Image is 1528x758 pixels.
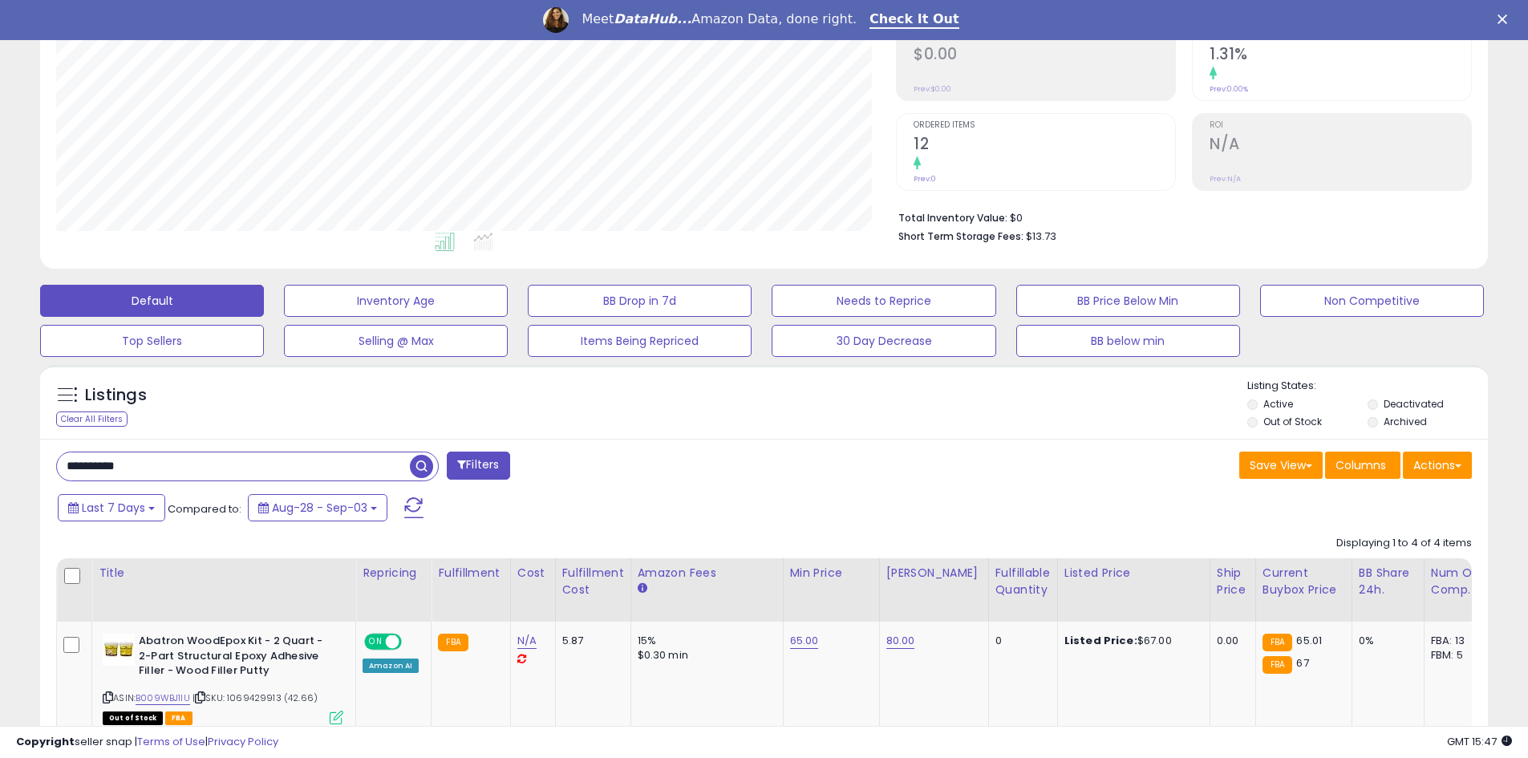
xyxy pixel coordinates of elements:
button: Top Sellers [40,325,264,357]
div: Current Buybox Price [1263,565,1345,598]
span: All listings that are currently out of stock and unavailable for purchase on Amazon [103,711,163,725]
span: 67 [1296,655,1308,671]
div: BB Share 24h. [1359,565,1417,598]
small: Prev: 0 [914,174,936,184]
button: Default [40,285,264,317]
small: Prev: $0.00 [914,84,951,94]
div: seller snap | | [16,735,278,750]
button: Needs to Reprice [772,285,995,317]
small: Amazon Fees. [638,582,647,596]
strong: Copyright [16,734,75,749]
button: Inventory Age [284,285,508,317]
label: Archived [1384,415,1427,428]
div: Cost [517,565,549,582]
div: $67.00 [1064,634,1198,648]
h2: $0.00 [914,45,1175,67]
div: Num of Comp. [1431,565,1489,598]
div: [PERSON_NAME] [886,565,982,582]
div: Amazon Fees [638,565,776,582]
button: Save View [1239,452,1323,479]
a: B009WBJ1IU [136,691,190,705]
span: $13.73 [1026,229,1056,244]
div: Clear All Filters [56,411,128,427]
button: Columns [1325,452,1400,479]
h2: 1.31% [1210,45,1471,67]
div: Fulfillment Cost [562,565,624,598]
span: 2025-09-11 15:47 GMT [1447,734,1512,749]
i: DataHub... [614,11,691,26]
span: Ordered Items [914,121,1175,130]
div: 0.00 [1217,634,1243,648]
label: Deactivated [1384,397,1444,411]
button: Last 7 Days [58,494,165,521]
button: Aug-28 - Sep-03 [248,494,387,521]
a: 80.00 [886,633,915,649]
div: Listed Price [1064,565,1203,582]
label: Active [1263,397,1293,411]
small: FBA [438,634,468,651]
small: Prev: 0.00% [1210,84,1248,94]
span: Columns [1335,457,1386,473]
h5: Listings [85,384,147,407]
div: FBA: 13 [1431,634,1484,648]
div: Amazon AI [363,659,419,673]
div: Meet Amazon Data, done right. [582,11,857,27]
div: ASIN: [103,634,343,723]
span: Last 7 Days [82,500,145,516]
button: Non Competitive [1260,285,1484,317]
div: Close [1498,14,1514,24]
span: OFF [399,635,425,649]
small: FBA [1263,656,1292,674]
span: ROI [1210,121,1471,130]
b: Short Term Storage Fees: [898,229,1023,243]
h2: N/A [1210,135,1471,156]
a: Terms of Use [137,734,205,749]
span: Compared to: [168,501,241,517]
img: 41D6f1VcNyL._SL40_.jpg [103,634,135,666]
div: Title [99,565,349,582]
a: N/A [517,633,537,649]
div: Fulfillment [438,565,503,582]
label: Out of Stock [1263,415,1322,428]
li: $0 [898,207,1460,226]
span: ON [366,635,386,649]
button: BB Drop in 7d [528,285,752,317]
button: Items Being Repriced [528,325,752,357]
button: Filters [447,452,509,480]
div: $0.30 min [638,648,771,663]
p: Listing States: [1247,379,1488,394]
span: 65.01 [1296,633,1322,648]
button: 30 Day Decrease [772,325,995,357]
div: Fulfillable Quantity [995,565,1051,598]
span: FBA [165,711,193,725]
b: Abatron WoodEpox Kit - 2 Quart - 2-Part Structural Epoxy Adhesive Filler - Wood Filler Putty [139,634,334,683]
span: Aug-28 - Sep-03 [272,500,367,516]
small: FBA [1263,634,1292,651]
div: Repricing [363,565,424,582]
b: Listed Price: [1064,633,1137,648]
a: 65.00 [790,633,819,649]
a: Privacy Policy [208,734,278,749]
button: BB below min [1016,325,1240,357]
button: BB Price Below Min [1016,285,1240,317]
div: FBM: 5 [1431,648,1484,663]
h2: 12 [914,135,1175,156]
div: Displaying 1 to 4 of 4 items [1336,536,1472,551]
div: 15% [638,634,771,648]
b: Total Inventory Value: [898,211,1007,225]
img: Profile image for Georgie [543,7,569,33]
small: Prev: N/A [1210,174,1241,184]
a: Check It Out [869,11,959,29]
span: | SKU: 1069429913 (42.66) [193,691,318,704]
button: Actions [1403,452,1472,479]
div: Ship Price [1217,565,1249,598]
div: 0 [995,634,1045,648]
div: Min Price [790,565,873,582]
button: Selling @ Max [284,325,508,357]
div: 5.87 [562,634,618,648]
div: 0% [1359,634,1412,648]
